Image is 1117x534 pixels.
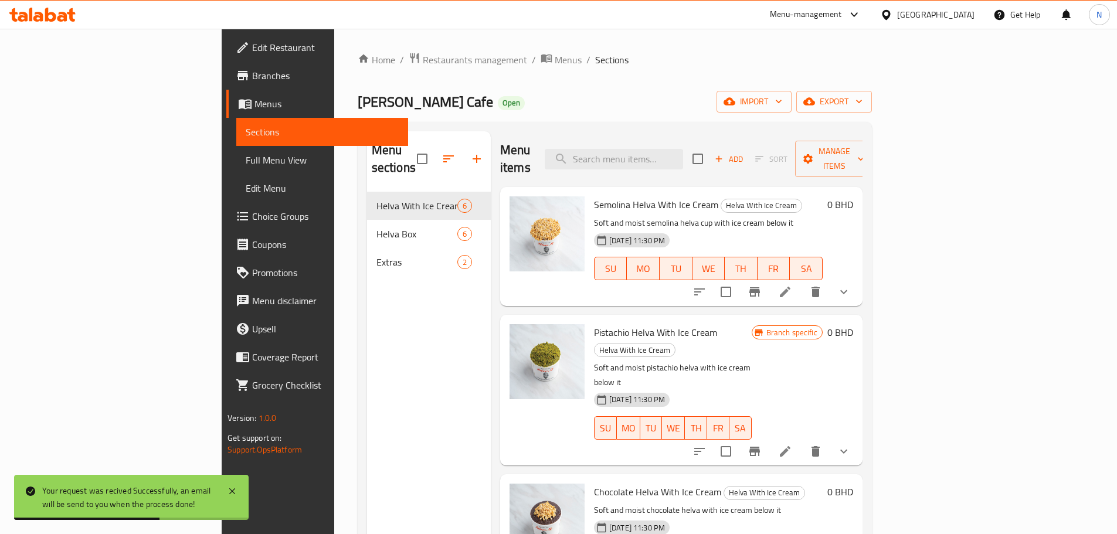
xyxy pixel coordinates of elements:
[717,91,792,113] button: import
[724,486,804,499] span: Helva With Ice Cream
[358,52,872,67] nav: breadcrumb
[685,416,707,440] button: TH
[712,420,725,437] span: FR
[252,237,399,251] span: Coupons
[713,152,745,166] span: Add
[594,324,717,341] span: Pistachio Helva With Ice Cream
[367,187,491,281] nav: Menu sections
[545,149,683,169] input: search
[729,416,752,440] button: SA
[795,260,818,277] span: SA
[457,227,472,241] div: items
[837,444,851,458] svg: Show Choices
[228,410,256,426] span: Version:
[770,8,842,22] div: Menu-management
[423,53,527,67] span: Restaurants management
[409,52,527,67] a: Restaurants management
[594,257,627,280] button: SU
[599,420,612,437] span: SU
[458,229,471,240] span: 6
[795,141,874,177] button: Manage items
[667,420,680,437] span: WE
[778,444,792,458] a: Edit menu item
[226,315,408,343] a: Upsell
[1096,8,1102,21] span: N
[725,257,758,280] button: TH
[510,324,585,399] img: Pistachio Helva With Ice Cream
[228,442,302,457] a: Support.OpsPlatform
[645,420,658,437] span: TU
[252,294,399,308] span: Menu disclaimer
[726,94,782,109] span: import
[595,53,629,67] span: Sections
[605,235,670,246] span: [DATE] 11:30 PM
[685,437,714,465] button: sort-choices
[802,437,830,465] button: delete
[367,220,491,248] div: Helva Box6
[226,33,408,62] a: Edit Restaurant
[837,285,851,299] svg: Show Choices
[729,260,753,277] span: TH
[463,145,491,173] button: Add section
[252,69,399,83] span: Branches
[376,227,457,241] span: Helva Box
[827,324,853,341] h6: 0 BHD
[458,200,471,212] span: 6
[254,97,399,111] span: Menus
[367,248,491,276] div: Extras2
[724,486,805,500] div: Helva With Ice Cream
[226,371,408,399] a: Grocery Checklist
[252,40,399,55] span: Edit Restaurant
[236,174,408,202] a: Edit Menu
[632,260,655,277] span: MO
[660,257,692,280] button: TU
[721,199,802,213] div: Helva With Ice Cream
[748,150,795,168] span: Select section first
[594,216,823,230] p: Soft and moist semolina helva cup with ice cream below it
[662,416,685,440] button: WE
[710,150,748,168] button: Add
[457,199,472,213] div: items
[762,327,822,338] span: Branch specific
[692,257,725,280] button: WE
[827,484,853,500] h6: 0 BHD
[226,62,408,90] a: Branches
[640,416,663,440] button: TU
[806,94,863,109] span: export
[236,118,408,146] a: Sections
[617,416,640,440] button: MO
[246,125,399,139] span: Sections
[457,255,472,269] div: items
[741,437,769,465] button: Branch-specific-item
[627,257,660,280] button: MO
[594,483,721,501] span: Chocolate Helva With Ice Cream
[259,410,277,426] span: 1.0.0
[226,287,408,315] a: Menu disclaimer
[376,199,457,213] span: Helva With Ice Cream
[252,209,399,223] span: Choice Groups
[685,147,710,171] span: Select section
[594,416,617,440] button: SU
[690,420,702,437] span: TH
[741,278,769,306] button: Branch-specific-item
[697,260,721,277] span: WE
[226,90,408,118] a: Menus
[541,52,582,67] a: Menus
[252,350,399,364] span: Coverage Report
[555,53,582,67] span: Menus
[827,196,853,213] h6: 0 BHD
[605,394,670,405] span: [DATE] 11:30 PM
[228,430,281,445] span: Get support on:
[595,343,675,357] span: Helva With Ice Cream
[762,260,786,277] span: FR
[897,8,975,21] div: [GEOGRAPHIC_DATA]
[710,150,748,168] span: Add item
[226,202,408,230] a: Choice Groups
[830,278,858,306] button: show more
[605,522,670,533] span: [DATE] 11:30 PM
[721,199,802,212] span: Helva With Ice Cream
[532,53,536,67] li: /
[790,257,823,280] button: SA
[796,91,872,113] button: export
